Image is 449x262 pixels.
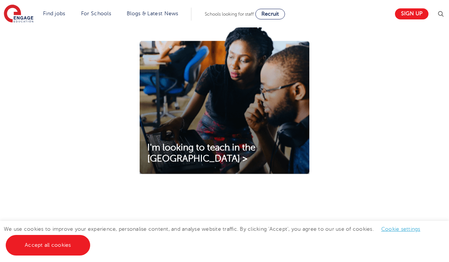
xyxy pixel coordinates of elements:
span: Schools looking for staff [205,11,254,17]
a: Cookie settings [381,226,420,232]
span: I'm looking to teach in the [GEOGRAPHIC_DATA] > [147,142,255,164]
span: Recruit [261,11,279,17]
a: Recruit [255,9,285,19]
a: I'm looking to teach in the [GEOGRAPHIC_DATA] > [140,142,309,165]
a: Accept all cookies [6,235,90,256]
img: I'm looking to teach in the UK [140,21,309,174]
a: Blogs & Latest News [127,11,178,16]
img: Engage Education [4,5,33,24]
a: Find jobs [43,11,65,16]
span: We use cookies to improve your experience, personalise content, and analyse website traffic. By c... [4,226,428,248]
a: For Schools [81,11,111,16]
a: Sign up [395,8,428,19]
